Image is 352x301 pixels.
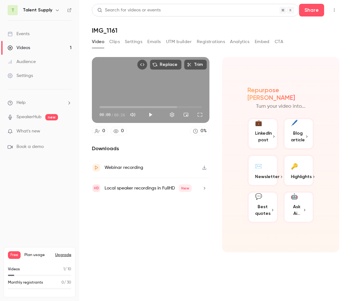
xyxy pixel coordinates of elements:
button: Registrations [197,37,225,47]
span: 00:00 [99,112,111,118]
button: Clips [109,37,120,47]
button: Settings [166,108,178,121]
div: 00:00 [99,112,125,118]
span: Book a demo [16,144,44,150]
div: 0 [102,128,105,134]
span: 1 [63,267,65,271]
button: Full screen [194,108,206,121]
a: 0 [92,127,108,135]
div: 🔑 [291,161,298,171]
h2: Downloads [92,145,209,152]
button: ✉️Newsletter [247,155,278,186]
div: 💼 [255,119,262,127]
h6: Talent Supply [23,7,52,13]
div: 🖊️ [291,119,298,127]
button: CTA [275,37,283,47]
button: 🖊️Blog article [283,118,314,150]
span: New [179,184,192,192]
span: Ask Ai... [291,203,303,217]
button: 🤖Ask Ai... [283,191,314,223]
div: 0 [121,128,124,134]
button: 💬Best quotes [247,191,278,223]
p: / 10 [63,266,71,272]
button: Settings [125,37,142,47]
button: Upgrade [55,253,71,258]
span: Newsletter [255,173,279,180]
button: 🔑Highlights [283,155,314,186]
div: 💬 [255,192,262,201]
p: Monthly registrants [8,280,43,285]
div: Webinar recording [105,164,143,171]
a: 0% [190,127,209,135]
span: Free [8,251,21,259]
div: Audience [8,59,36,65]
h1: IMG_1161 [92,27,339,34]
span: T [11,7,14,14]
button: Play [144,108,157,121]
span: Blog article [291,130,305,143]
a: 0 [111,127,127,135]
span: 00:26 [114,112,125,118]
button: 💼LinkedIn post [247,118,278,150]
p: / 30 [61,280,71,285]
span: LinkedIn post [255,130,272,143]
span: Best quotes [255,203,271,217]
button: UTM builder [166,37,192,47]
span: What's new [16,128,40,135]
p: Turn your video into... [256,103,305,110]
span: Highlights [291,173,312,180]
button: Top Bar Actions [329,5,339,15]
button: Emails [147,37,161,47]
span: / [111,112,113,118]
button: Video [92,37,104,47]
div: Local speaker recordings in FullHD [105,184,192,192]
p: Videos [8,266,20,272]
div: Videos [8,45,30,51]
button: Replace [150,60,182,70]
h2: Repurpose [PERSON_NAME] [247,86,314,101]
div: Settings [8,73,33,79]
div: Events [8,31,29,37]
div: 🤖 [291,192,298,201]
button: Trim [184,60,207,70]
button: Mute [126,108,139,121]
div: Search for videos or events [97,7,161,14]
button: Embed [255,37,270,47]
a: SpeakerHub [16,114,42,120]
span: new [45,114,58,120]
div: 0 % [201,128,207,134]
li: help-dropdown-opener [8,99,72,106]
span: Help [16,99,26,106]
span: 0 [61,281,64,285]
button: Embed video [137,60,147,70]
button: Share [299,4,324,16]
button: Turn on miniplayer [180,108,192,121]
div: ✉️ [255,161,262,171]
iframe: Noticeable Trigger [64,129,72,134]
span: Plan usage [24,253,51,258]
button: Analytics [230,37,250,47]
